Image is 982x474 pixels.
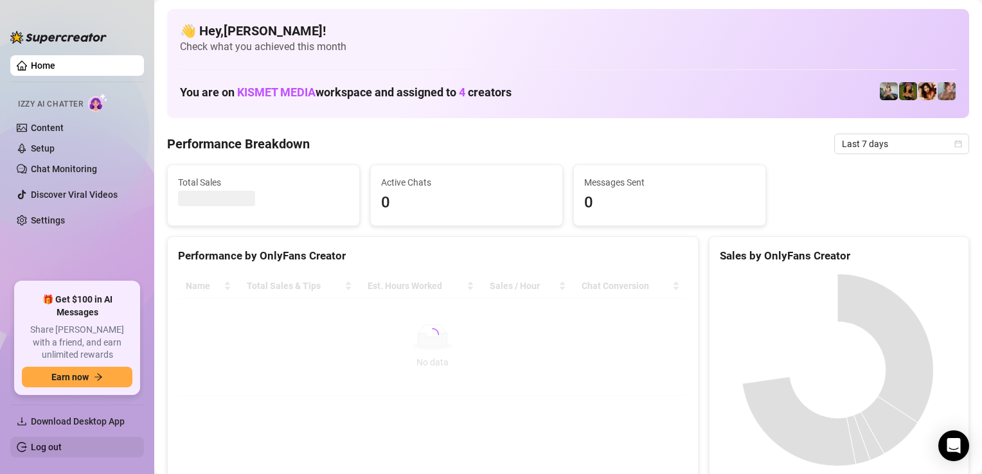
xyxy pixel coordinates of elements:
[237,85,316,99] span: KISMET MEDIA
[938,430,969,461] div: Open Intercom Messenger
[899,82,917,100] img: Dawn
[31,60,55,71] a: Home
[22,324,132,362] span: Share [PERSON_NAME] with a friend, and earn unlimited rewards
[31,416,125,426] span: Download Desktop App
[178,175,349,189] span: Total Sales
[880,82,898,100] img: Sofia
[31,442,62,452] a: Log out
[167,135,310,153] h4: Performance Breakdown
[180,85,512,100] h1: You are on workspace and assigned to creators
[842,134,961,154] span: Last 7 days
[10,31,107,44] img: logo-BBDzfeDw.svg
[17,416,27,426] span: download
[51,372,89,382] span: Earn now
[424,326,441,343] span: loading
[180,22,956,40] h4: 👋 Hey, [PERSON_NAME] !
[31,143,55,154] a: Setup
[94,373,103,382] span: arrow-right
[31,164,97,174] a: Chat Monitoring
[938,82,956,100] img: Athomewithhoney
[178,247,688,265] div: Performance by OnlyFans Creator
[720,247,958,265] div: Sales by OnlyFans Creator
[180,40,956,54] span: Check what you achieved this month
[18,98,83,110] span: Izzy AI Chatter
[31,123,64,133] a: Content
[584,191,755,215] span: 0
[954,140,962,148] span: calendar
[381,175,552,189] span: Active Chats
[918,82,936,100] img: Shay Baker
[31,189,118,200] a: Discover Viral Videos
[22,294,132,319] span: 🎁 Get $100 in AI Messages
[88,93,108,112] img: AI Chatter
[22,367,132,387] button: Earn nowarrow-right
[381,191,552,215] span: 0
[584,175,755,189] span: Messages Sent
[31,215,65,225] a: Settings
[459,85,465,99] span: 4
